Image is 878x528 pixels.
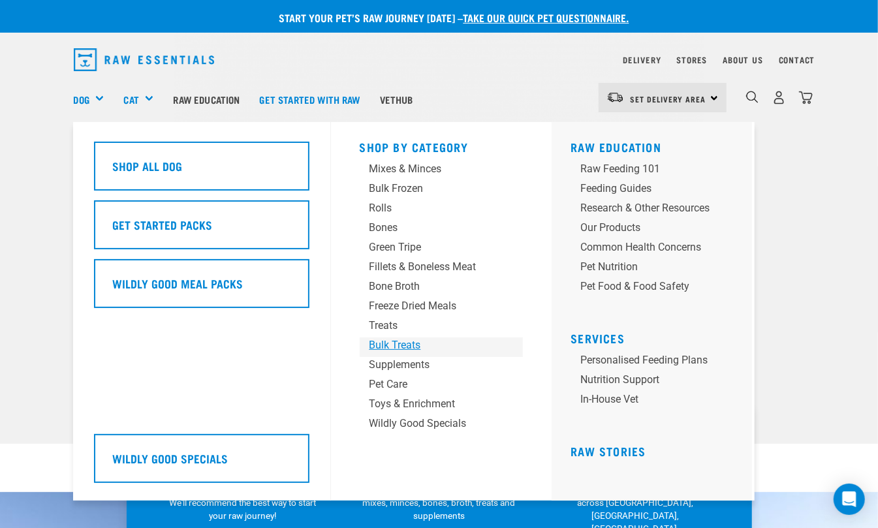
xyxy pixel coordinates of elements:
[581,200,710,216] div: Research & Other Resources
[370,73,423,125] a: Vethub
[94,142,309,200] a: Shop All Dog
[581,259,710,275] div: Pet Nutrition
[369,220,492,236] div: Bones
[463,14,629,20] a: take our quick pet questionnaire.
[369,416,492,431] div: Wildly Good Specials
[369,377,492,392] div: Pet Care
[571,144,662,150] a: Raw Education
[63,43,815,76] nav: dropdown navigation
[360,318,523,337] a: Treats
[571,240,742,259] a: Common Health Concerns
[360,240,523,259] a: Green Tripe
[94,259,309,318] a: Wildly Good Meal Packs
[571,279,742,298] a: Pet Food & Food Safety
[360,220,523,240] a: Bones
[571,220,742,240] a: Our Products
[571,259,742,279] a: Pet Nutrition
[772,91,786,104] img: user.png
[369,200,492,216] div: Rolls
[74,92,89,107] a: Dog
[250,73,370,125] a: Get started with Raw
[113,450,228,467] h5: Wildly Good Specials
[360,200,523,220] a: Rolls
[360,161,523,181] a: Mixes & Minces
[581,161,710,177] div: Raw Feeding 101
[94,200,309,259] a: Get Started Packs
[571,181,742,200] a: Feeding Guides
[571,448,646,454] a: Raw Stories
[113,275,243,292] h5: Wildly Good Meal Packs
[369,337,492,353] div: Bulk Treats
[581,220,710,236] div: Our Products
[369,357,492,373] div: Supplements
[571,200,742,220] a: Research & Other Resources
[677,57,708,62] a: Stores
[631,97,706,101] span: Set Delivery Area
[369,259,492,275] div: Fillets & Boneless Meat
[360,181,523,200] a: Bulk Frozen
[369,161,492,177] div: Mixes & Minces
[360,396,523,416] a: Toys & Enrichment
[94,434,309,493] a: Wildly Good Specials
[746,91,759,103] img: home-icon-1@2x.png
[606,91,624,103] img: van-moving.png
[360,337,523,357] a: Bulk Treats
[360,416,523,435] a: Wildly Good Specials
[834,484,865,515] div: Open Intercom Messenger
[369,240,492,255] div: Green Tripe
[123,92,138,107] a: Cat
[360,377,523,396] a: Pet Care
[581,279,710,294] div: Pet Food & Food Safety
[163,73,249,125] a: Raw Education
[779,57,815,62] a: Contact
[360,259,523,279] a: Fillets & Boneless Meat
[369,318,492,334] div: Treats
[571,392,742,411] a: In-house vet
[360,298,523,318] a: Freeze Dried Meals
[571,372,742,392] a: Nutrition Support
[360,357,523,377] a: Supplements
[369,181,492,196] div: Bulk Frozen
[74,48,215,71] img: Raw Essentials Logo
[113,157,183,174] h5: Shop All Dog
[581,240,710,255] div: Common Health Concerns
[581,181,710,196] div: Feeding Guides
[113,216,213,233] h5: Get Started Packs
[571,332,742,342] h5: Services
[360,140,523,151] h5: Shop By Category
[571,352,742,372] a: Personalised Feeding Plans
[571,161,742,181] a: Raw Feeding 101
[623,57,661,62] a: Delivery
[369,396,492,412] div: Toys & Enrichment
[360,279,523,298] a: Bone Broth
[369,279,492,294] div: Bone Broth
[723,57,762,62] a: About Us
[799,91,813,104] img: home-icon@2x.png
[369,298,492,314] div: Freeze Dried Meals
